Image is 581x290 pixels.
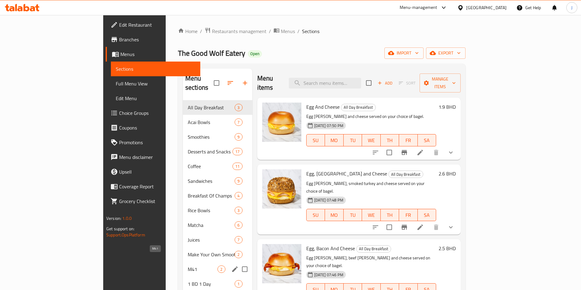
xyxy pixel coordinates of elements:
nav: breadcrumb [178,27,466,35]
span: Desserts and Snacks [188,148,233,155]
span: Add [377,80,393,87]
button: SA [418,209,436,221]
div: items [235,221,242,229]
span: Egg, Bacon And Cheese [306,244,355,253]
span: FR [402,136,415,145]
div: M412edit [183,262,252,277]
button: FR [399,134,418,146]
button: sort-choices [368,145,383,160]
div: All Day Breakfast [388,171,423,178]
span: Select section first [395,78,420,88]
img: Egg, Bacon And Cheese [262,244,301,283]
div: Acai Bowls7 [183,115,252,130]
svg: Show Choices [447,224,455,231]
span: Choice Groups [119,109,195,117]
span: Acai Bowls [188,119,235,126]
span: Grocery Checklist [119,198,195,205]
button: MO [325,209,344,221]
span: The Good Wolf Eatery [178,46,245,60]
span: Sandwiches [188,177,235,185]
button: MO [325,134,344,146]
span: WE [364,136,378,145]
span: Menu disclaimer [119,153,195,161]
button: edit [230,265,240,274]
svg: Show Choices [447,149,455,156]
li: / [269,28,271,35]
div: items [235,192,242,199]
button: sort-choices [368,220,383,235]
span: Edit Menu [116,95,195,102]
span: WE [364,211,378,220]
span: Smoothies [188,133,235,141]
div: items [235,236,242,243]
a: Upsell [106,164,200,179]
div: Breakfast Of Champs4 [183,188,252,203]
a: Coverage Report [106,179,200,194]
div: Coffee11 [183,159,252,174]
li: / [297,28,300,35]
span: 2 [218,266,225,272]
span: MO [327,211,341,220]
div: All Day Breakfast [356,245,391,253]
span: SU [309,211,323,220]
span: 4 [235,193,242,199]
span: TH [383,136,397,145]
div: items [235,133,242,141]
span: Juices [188,236,235,243]
span: Get support on: [106,225,134,233]
span: 6 [235,222,242,228]
button: SU [306,209,325,221]
span: FR [402,211,415,220]
span: Coffee [188,163,233,170]
button: TU [344,209,362,221]
a: Edit menu item [417,224,424,231]
a: Sections [111,62,200,76]
span: Select all sections [210,77,223,89]
div: Sandwiches9 [183,174,252,188]
span: 3 [235,208,242,213]
span: Matcha [188,221,235,229]
span: 1 BD 1 Day [188,280,235,288]
span: Sort sections [223,76,238,90]
div: items [232,148,242,155]
h6: 2.6 BHD [439,169,456,178]
div: Rice Bowls3 [183,203,252,218]
span: Rice Bowls [188,207,235,214]
span: Make Your Own Smoothies [188,251,235,258]
div: All Day Breakfast [188,104,235,111]
span: Edit Restaurant [119,21,195,28]
button: WE [362,134,381,146]
input: search [289,78,361,89]
span: TH [383,211,397,220]
span: Open [248,51,262,56]
button: TH [381,209,399,221]
span: Manage items [424,75,456,91]
a: Menus [106,47,200,62]
div: Menu-management [400,4,437,11]
a: Menu disclaimer [106,150,200,164]
span: 17 [233,149,242,155]
span: [DATE] 07:48 PM [312,197,346,203]
span: Coverage Report [119,183,195,190]
button: export [426,47,466,59]
span: 11 [233,164,242,169]
button: TU [344,134,362,146]
button: WE [362,209,381,221]
a: Menus [274,27,295,35]
span: Restaurants management [212,28,266,35]
a: Full Menu View [111,76,200,91]
button: Branch-specific-item [397,145,412,160]
a: Branches [106,32,200,47]
span: Full Menu View [116,80,195,87]
span: Breakfast Of Champs [188,192,235,199]
a: Promotions [106,135,200,150]
div: Open [248,50,262,58]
